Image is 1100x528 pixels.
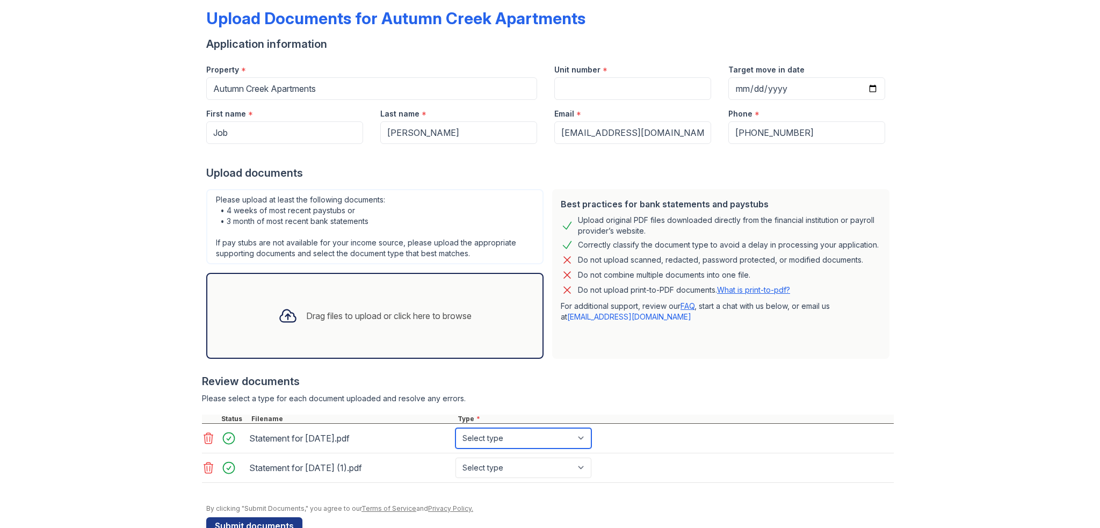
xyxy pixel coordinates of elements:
div: By clicking "Submit Documents," you agree to our and [206,504,894,513]
a: [EMAIL_ADDRESS][DOMAIN_NAME] [567,312,691,321]
label: Email [554,109,574,119]
div: Upload documents [206,165,894,180]
div: Statement for [DATE] (1).pdf [249,459,451,476]
a: Privacy Policy. [428,504,473,512]
div: Please upload at least the following documents: • 4 weeks of most recent paystubs or • 3 month of... [206,189,544,264]
label: First name [206,109,246,119]
div: Status [219,415,249,423]
div: Statement for [DATE].pdf [249,430,451,447]
a: What is print-to-pdf? [717,285,790,294]
div: Correctly classify the document type to avoid a delay in processing your application. [578,238,879,251]
a: FAQ [681,301,694,310]
p: Do not upload print-to-PDF documents. [578,285,790,295]
div: Review documents [202,374,894,389]
div: Upload original PDF files downloaded directly from the financial institution or payroll provider’... [578,215,881,236]
div: Do not combine multiple documents into one file. [578,269,750,281]
a: Terms of Service [361,504,416,512]
div: Application information [206,37,894,52]
div: Please select a type for each document uploaded and resolve any errors. [202,393,894,404]
label: Phone [728,109,752,119]
div: Filename [249,415,455,423]
div: Do not upload scanned, redacted, password protected, or modified documents. [578,254,863,266]
label: Property [206,64,239,75]
div: Drag files to upload or click here to browse [306,309,472,322]
div: Best practices for bank statements and paystubs [561,198,881,211]
label: Last name [380,109,419,119]
label: Target move in date [728,64,805,75]
p: For additional support, review our , start a chat with us below, or email us at [561,301,881,322]
label: Unit number [554,64,600,75]
div: Type [455,415,894,423]
div: Upload Documents for Autumn Creek Apartments [206,9,585,28]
